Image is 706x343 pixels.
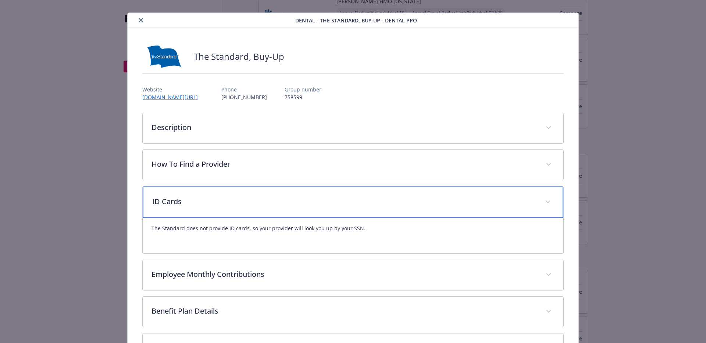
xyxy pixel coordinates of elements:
p: Benefit Plan Details [151,306,537,317]
div: How To Find a Provider [143,150,564,180]
p: ID Cards [152,196,536,207]
a: [DOMAIN_NAME][URL] [142,94,204,101]
span: Dental - The Standard, Buy-Up - Dental PPO [295,17,417,24]
p: Employee Monthly Contributions [151,269,537,280]
p: Description [151,122,537,133]
p: How To Find a Provider [151,159,537,170]
div: Benefit Plan Details [143,297,564,327]
p: The Standard does not provide ID cards, so your provider will look you up by your SSN. [151,224,555,233]
p: [PHONE_NUMBER] [221,93,267,101]
p: Phone [221,86,267,93]
p: Group number [285,86,321,93]
div: ID Cards [143,218,564,253]
div: Description [143,113,564,143]
button: close [136,16,145,25]
div: ID Cards [143,187,564,218]
p: Website [142,86,204,93]
div: Employee Monthly Contributions [143,260,564,290]
img: Standard Insurance Company [142,46,186,68]
h2: The Standard, Buy-Up [194,50,284,63]
p: 758599 [285,93,321,101]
